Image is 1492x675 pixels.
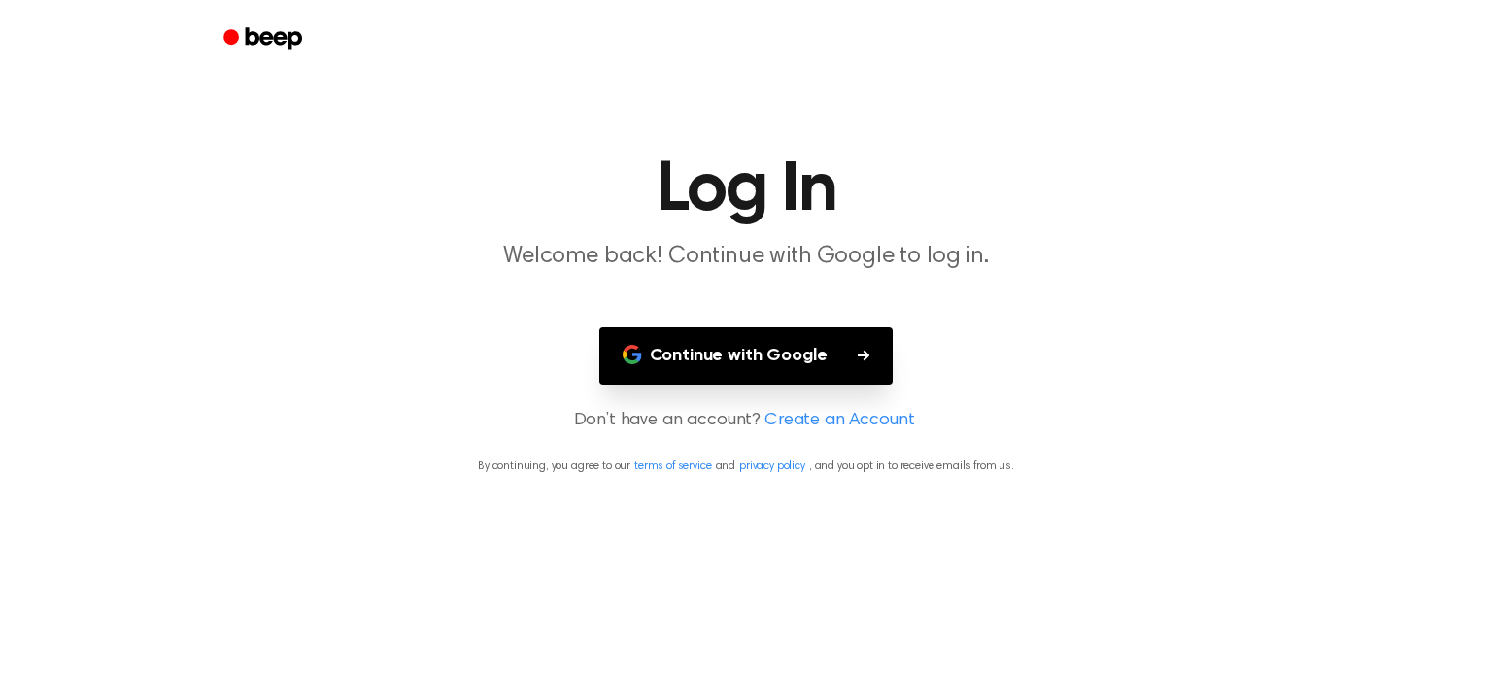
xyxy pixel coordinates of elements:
p: By continuing, you agree to our and , and you opt in to receive emails from us. [23,457,1469,475]
a: privacy policy [739,460,805,472]
a: terms of service [634,460,711,472]
h1: Log In [249,155,1243,225]
p: Don’t have an account? [23,408,1469,434]
a: Beep [210,20,320,58]
a: Create an Account [764,408,914,434]
p: Welcome back! Continue with Google to log in. [373,241,1119,273]
button: Continue with Google [599,327,894,385]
